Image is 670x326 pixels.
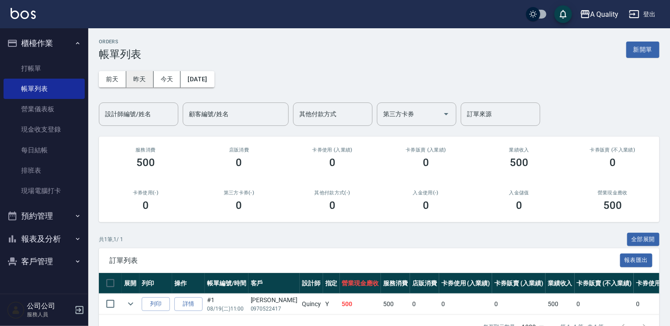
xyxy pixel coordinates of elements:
td: 500 [340,294,381,315]
h2: 第三方卡券(-) [203,190,275,196]
a: 現場電腦打卡 [4,181,85,201]
button: 客戶管理 [4,250,85,273]
th: 業績收入 [546,273,575,294]
h3: 0 [423,199,429,212]
img: Person [7,301,25,319]
td: 0 [410,294,439,315]
button: 報表及分析 [4,227,85,250]
h3: 0 [423,156,429,169]
th: 列印 [139,273,172,294]
p: 0970522417 [251,305,297,313]
h2: 卡券使用(-) [109,190,182,196]
th: 店販消費 [410,273,439,294]
button: 新開單 [626,42,659,58]
h2: 卡券販賣 (入業績) [390,147,462,153]
th: 操作 [172,273,205,294]
div: [PERSON_NAME] [251,296,297,305]
td: 500 [381,294,410,315]
th: 營業現金應收 [340,273,381,294]
td: 0 [575,294,634,315]
h3: 500 [603,199,622,212]
a: 營業儀表板 [4,99,85,119]
button: 預約管理 [4,205,85,227]
h3: 0 [329,156,335,169]
th: 卡券使用 (入業績) [439,273,493,294]
h2: 入金使用(-) [390,190,462,196]
th: 卡券販賣 (不入業績) [575,273,634,294]
h2: 店販消費 [203,147,275,153]
th: 指定 [323,273,340,294]
td: 0 [492,294,546,315]
a: 新開單 [626,45,659,53]
h5: 公司公司 [27,302,72,311]
button: 今天 [154,71,181,87]
td: Y [323,294,340,315]
div: A Quality [591,9,619,20]
button: 昨天 [126,71,154,87]
p: 08/19 (二) 11:00 [207,305,246,313]
a: 打帳單 [4,58,85,79]
a: 詳情 [174,297,203,311]
button: 全部展開 [627,233,660,246]
h2: 業績收入 [483,147,556,153]
h3: 服務消費 [109,147,182,153]
a: 現金收支登錄 [4,119,85,140]
a: 帳單列表 [4,79,85,99]
h2: 營業現金應收 [576,190,649,196]
th: 設計師 [300,273,323,294]
button: 櫃檯作業 [4,32,85,55]
a: 報表匯出 [620,256,653,264]
h3: 0 [516,199,522,212]
button: 前天 [99,71,126,87]
a: 排班表 [4,160,85,181]
td: 0 [439,294,493,315]
td: #1 [205,294,248,315]
h3: 0 [236,156,242,169]
h2: ORDERS [99,39,141,45]
td: 500 [546,294,575,315]
td: 0 [634,294,670,315]
th: 卡券使用(-) [634,273,670,294]
img: Logo [11,8,36,19]
h3: 500 [510,156,529,169]
button: Open [439,107,453,121]
th: 帳單編號/時間 [205,273,248,294]
span: 訂單列表 [109,256,620,265]
button: expand row [124,297,137,311]
td: Quincy [300,294,323,315]
h3: 帳單列表 [99,48,141,61]
h3: 0 [236,199,242,212]
h3: 0 [143,199,149,212]
button: [DATE] [181,71,214,87]
button: save [554,5,572,23]
th: 卡券販賣 (入業績) [492,273,546,294]
h3: 0 [610,156,616,169]
button: A Quality [576,5,622,23]
h2: 入金儲值 [483,190,556,196]
h2: 卡券販賣 (不入業績) [576,147,649,153]
button: 報表匯出 [620,254,653,267]
h3: 500 [136,156,155,169]
th: 展開 [122,273,139,294]
h3: 0 [329,199,335,212]
th: 客戶 [248,273,300,294]
button: 登出 [625,6,659,23]
h2: 卡券使用 (入業績) [296,147,369,153]
p: 共 1 筆, 1 / 1 [99,235,123,243]
a: 每日結帳 [4,140,85,160]
th: 服務消費 [381,273,410,294]
p: 服務人員 [27,311,72,318]
h2: 其他付款方式(-) [296,190,369,196]
button: 列印 [142,297,170,311]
